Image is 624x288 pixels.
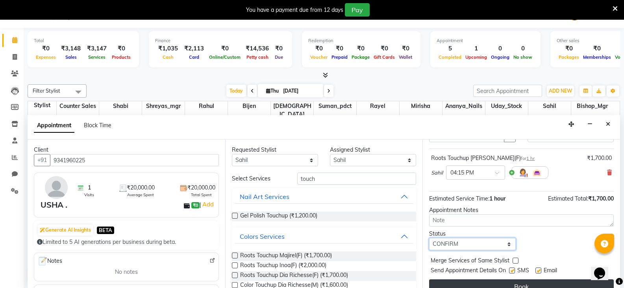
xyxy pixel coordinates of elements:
[345,3,370,17] button: Pay
[549,88,572,94] span: ADD NEW
[511,54,534,60] span: No show
[308,54,330,60] span: Voucher
[429,195,489,202] span: Estimated Service Time:
[240,261,326,271] span: Roots Touchup Inoa(F) (₹2,000.00)
[243,44,272,53] div: ₹14,536
[57,101,99,111] span: Counter Sales
[350,54,372,60] span: Package
[400,101,442,111] span: Mirisha
[161,54,176,60] span: Cash
[200,200,215,209] span: |
[244,54,270,60] span: Petty cash
[240,251,332,261] span: Roots Touchup Majirel(F) (₹1,700.00)
[571,101,614,111] span: Bishop_Mgr
[308,37,414,44] div: Redemption
[463,54,489,60] span: Upcoming
[240,232,285,241] div: Colors Services
[330,146,416,154] div: Assigned Stylist
[517,266,529,276] span: SMS
[372,54,397,60] span: Gift Cards
[191,202,200,208] span: ₹0
[463,44,489,53] div: 1
[587,154,612,162] div: ₹1,700.00
[581,44,613,53] div: ₹0
[181,44,207,53] div: ₹2,113
[84,192,94,198] span: Visits
[28,101,56,110] div: Stylist
[557,44,581,53] div: ₹0
[429,230,515,238] div: Status
[33,87,60,94] span: Filter Stylist
[240,271,348,281] span: Roots Touchup Dia Richesse(F) (₹1,700.00)
[191,192,212,198] span: Total Spent
[127,192,154,198] span: Average Spent
[99,101,142,111] span: Shabi
[511,44,534,53] div: 0
[602,118,614,130] button: Close
[429,206,614,214] div: Appointment Notes
[473,85,542,97] input: Search Appointment
[330,44,350,53] div: ₹0
[34,119,74,133] span: Appointment
[489,54,511,60] span: Ongoing
[142,101,185,111] span: Shreyas_mgr
[226,85,246,97] span: Today
[357,101,399,111] span: Rayel
[397,44,414,53] div: ₹0
[443,101,485,111] span: Ananya_Nails
[88,184,91,192] span: 1
[34,154,50,166] button: +91
[127,184,155,192] span: ₹20,000.00
[489,195,505,202] span: 1 hour
[34,146,219,154] div: Client
[34,54,58,60] span: Expenses
[431,266,506,276] span: Send Appointment Details On
[548,195,588,202] span: Estimated Total:
[45,176,68,199] img: avatar
[38,225,93,236] button: Generate AI Insights
[557,54,581,60] span: Packages
[532,168,542,177] img: Interior.png
[58,44,84,53] div: ₹3,148
[372,44,397,53] div: ₹0
[272,44,286,53] div: ₹0
[431,154,535,162] div: Roots Touchup [PERSON_NAME](F)
[110,54,133,60] span: Products
[271,101,313,119] span: [DEMOGRAPHIC_DATA]
[330,54,350,60] span: Prepaid
[185,101,228,111] span: rahul
[431,256,509,266] span: Merge Services of Same Stylist
[350,44,372,53] div: ₹0
[547,85,574,97] button: ADD NEW
[591,256,616,280] iframe: chat widget
[37,256,62,266] span: Notes
[110,44,133,53] div: ₹0
[84,122,111,129] span: Block Time
[588,195,614,202] span: ₹1,700.00
[544,266,557,276] span: Email
[232,146,318,154] div: Requested Stylist
[207,54,243,60] span: Online/Custom
[281,85,320,97] input: 2025-09-04
[228,101,270,111] span: Bijen
[226,175,291,183] div: Select Services
[308,44,330,53] div: ₹0
[37,238,216,246] div: Limited to 5 AI generations per business during beta.
[240,192,289,201] div: Nail Art Services
[97,227,114,234] span: BETA
[431,169,443,177] span: Sahil
[240,212,317,221] span: Gel Polish Touchup (₹1,200.00)
[581,54,613,60] span: Memberships
[437,54,463,60] span: Completed
[518,168,528,177] img: Hairdresser.png
[264,88,281,94] span: Thu
[485,101,528,111] span: Uday_Stock
[528,101,571,111] span: Sahil
[155,37,286,44] div: Finance
[521,156,535,161] small: for
[273,54,285,60] span: Due
[207,44,243,53] div: ₹0
[34,37,133,44] div: Total
[489,44,511,53] div: 0
[235,229,413,243] button: Colors Services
